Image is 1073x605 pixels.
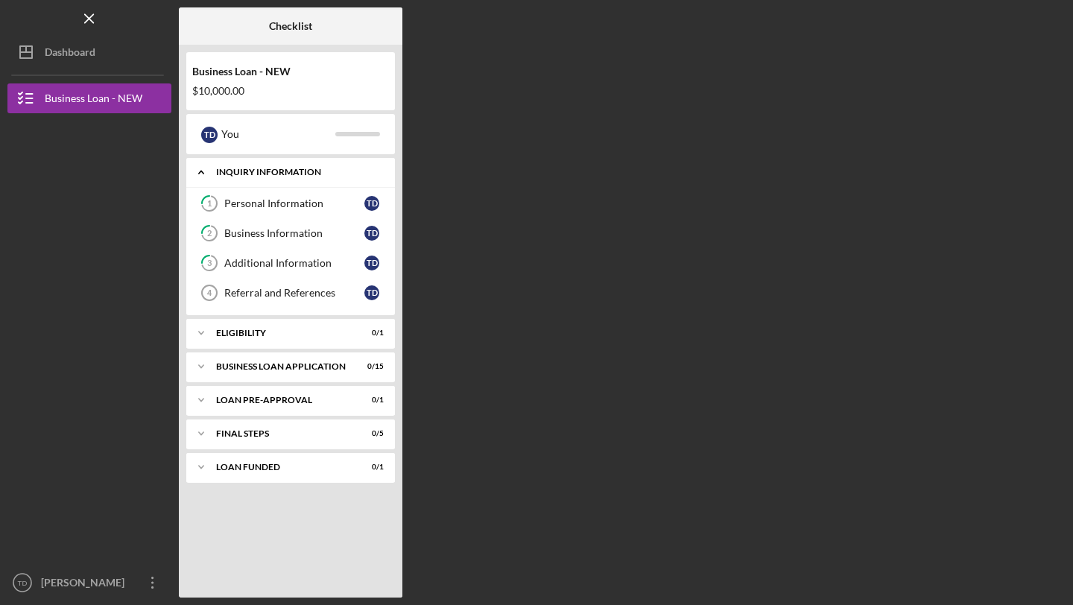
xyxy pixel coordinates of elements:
[194,218,387,248] a: 2Business InformationTD
[364,196,379,211] div: T D
[216,329,346,338] div: ELIGIBILITY
[7,83,171,113] button: Business Loan - NEW
[357,463,384,472] div: 0 / 1
[357,329,384,338] div: 0 / 1
[192,85,389,97] div: $10,000.00
[364,226,379,241] div: T D
[194,189,387,218] a: 1Personal InformationTD
[207,259,212,268] tspan: 3
[216,168,376,177] div: INQUIRY INFORMATION
[7,37,171,67] button: Dashboard
[357,429,384,438] div: 0 / 5
[194,278,387,308] a: 4Referral and ReferencesTD
[364,256,379,270] div: T D
[207,199,212,209] tspan: 1
[7,568,171,598] button: TD[PERSON_NAME]
[45,83,142,117] div: Business Loan - NEW
[364,285,379,300] div: T D
[201,127,218,143] div: T D
[216,362,346,371] div: BUSINESS LOAN APPLICATION
[221,121,335,147] div: You
[216,429,346,438] div: FINAL STEPS
[357,362,384,371] div: 0 / 15
[216,396,346,405] div: LOAN PRE-APPROVAL
[224,257,364,269] div: Additional Information
[37,568,134,601] div: [PERSON_NAME]
[224,197,364,209] div: Personal Information
[207,229,212,238] tspan: 2
[224,227,364,239] div: Business Information
[224,287,364,299] div: Referral and References
[207,288,212,297] tspan: 4
[18,579,28,587] text: TD
[194,248,387,278] a: 3Additional InformationTD
[216,463,346,472] div: LOAN FUNDED
[192,66,389,77] div: Business Loan - NEW
[269,20,312,32] b: Checklist
[357,396,384,405] div: 0 / 1
[45,37,95,71] div: Dashboard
